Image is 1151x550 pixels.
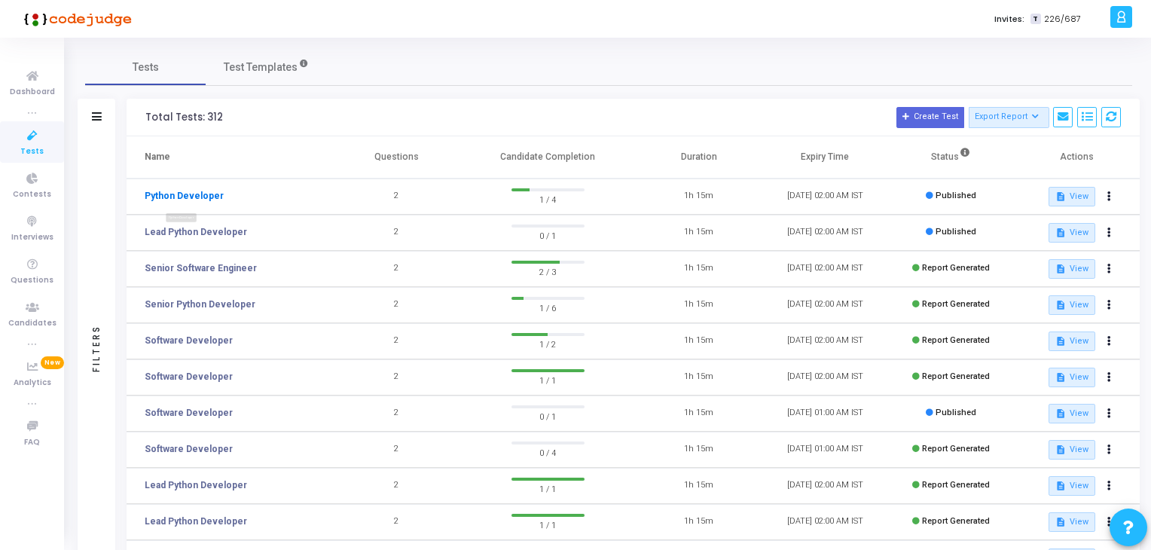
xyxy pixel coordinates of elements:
[334,396,459,432] td: 2
[1055,264,1066,274] mat-icon: description
[511,336,585,351] span: 1 / 2
[334,251,459,287] td: 2
[762,359,888,396] td: [DATE] 02:00 AM IST
[636,287,762,323] td: 1h 15m
[511,517,585,532] span: 1 / 1
[1055,336,1066,347] mat-icon: description
[41,356,64,369] span: New
[1055,228,1066,238] mat-icon: description
[994,13,1024,26] label: Invites:
[511,264,585,279] span: 2 / 3
[1055,517,1066,527] mat-icon: description
[636,359,762,396] td: 1h 15m
[19,4,132,34] img: logo
[888,136,1014,179] th: Status
[922,444,990,454] span: Report Generated
[145,298,255,311] a: Senior Python Developer
[762,179,888,215] td: [DATE] 02:00 AM IST
[1014,136,1140,179] th: Actions
[636,432,762,468] td: 1h 15m
[24,436,40,449] span: FAQ
[922,371,990,381] span: Report Generated
[511,408,585,423] span: 0 / 1
[145,515,247,528] a: Lead Python Developer
[636,136,762,179] th: Duration
[1049,512,1095,532] button: View
[334,287,459,323] td: 2
[459,136,636,179] th: Candidate Completion
[11,231,53,244] span: Interviews
[762,396,888,432] td: [DATE] 01:00 AM IST
[511,445,585,460] span: 0 / 4
[146,213,216,234] div: Python Developer
[145,334,233,347] a: Software Developer
[1055,445,1066,455] mat-icon: description
[13,188,51,201] span: Contests
[145,442,233,456] a: Software Developer
[334,359,459,396] td: 2
[511,191,585,206] span: 1 / 4
[145,112,223,124] div: Total Tests: 312
[636,504,762,540] td: 1h 15m
[1055,300,1066,310] mat-icon: description
[145,478,247,492] a: Lead Python Developer
[636,396,762,432] td: 1h 15m
[1044,13,1081,26] span: 226/687
[334,179,459,215] td: 2
[334,468,459,504] td: 2
[1049,295,1095,315] button: View
[334,215,459,251] td: 2
[511,481,585,496] span: 1 / 1
[762,215,888,251] td: [DATE] 02:00 AM IST
[8,317,56,330] span: Candidates
[10,86,55,99] span: Dashboard
[762,251,888,287] td: [DATE] 02:00 AM IST
[334,323,459,359] td: 2
[636,215,762,251] td: 1h 15m
[14,377,51,390] span: Analytics
[90,265,103,431] div: Filters
[922,263,990,273] span: Report Generated
[922,299,990,309] span: Report Generated
[636,468,762,504] td: 1h 15m
[127,136,334,179] th: Name
[636,179,762,215] td: 1h 15m
[334,432,459,468] td: 2
[145,261,257,275] a: Senior Software Engineer
[1055,372,1066,383] mat-icon: description
[1049,368,1095,387] button: View
[969,107,1049,128] button: Export Report
[133,60,159,75] span: Tests
[762,136,888,179] th: Expiry Time
[1055,191,1066,202] mat-icon: description
[511,300,585,315] span: 1 / 6
[20,145,44,158] span: Tests
[1049,332,1095,351] button: View
[1049,187,1095,206] button: View
[334,504,459,540] td: 2
[11,274,53,287] span: Questions
[1055,408,1066,419] mat-icon: description
[762,468,888,504] td: [DATE] 02:00 AM IST
[922,480,990,490] span: Report Generated
[762,323,888,359] td: [DATE] 02:00 AM IST
[511,228,585,243] span: 0 / 1
[636,323,762,359] td: 1h 15m
[1049,404,1095,423] button: View
[636,251,762,287] td: 1h 15m
[762,287,888,323] td: [DATE] 02:00 AM IST
[1049,476,1095,496] button: View
[1049,259,1095,279] button: View
[334,136,459,179] th: Questions
[145,406,233,420] a: Software Developer
[936,191,976,200] span: Published
[936,408,976,417] span: Published
[896,107,964,128] button: Create Test
[936,227,976,237] span: Published
[762,432,888,468] td: [DATE] 01:00 AM IST
[1049,440,1095,460] button: View
[1030,14,1040,25] span: T
[145,370,233,383] a: Software Developer
[145,189,224,203] a: Python Developer
[1049,223,1095,243] button: View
